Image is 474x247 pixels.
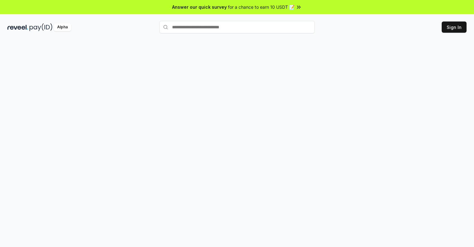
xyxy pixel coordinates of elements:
[228,4,294,10] span: for a chance to earn 10 USDT 📝
[7,23,28,31] img: reveel_dark
[442,21,467,33] button: Sign In
[172,4,227,10] span: Answer our quick survey
[30,23,52,31] img: pay_id
[54,23,71,31] div: Alpha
